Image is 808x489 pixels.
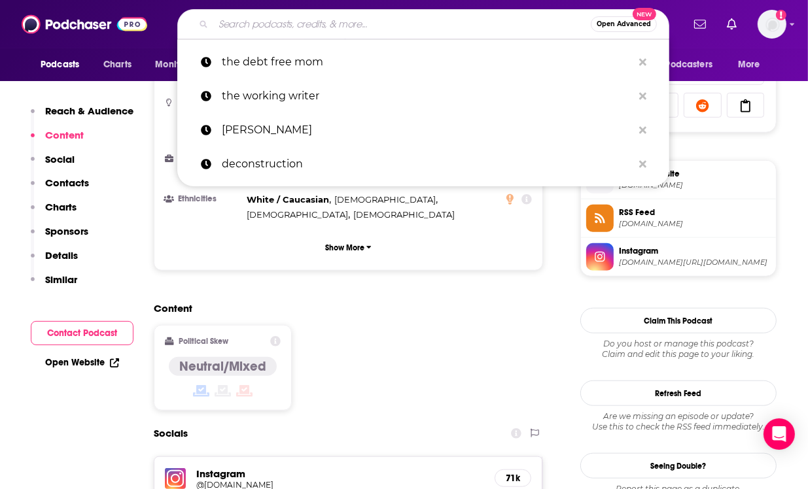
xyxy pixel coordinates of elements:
[45,129,84,141] p: Content
[650,56,712,74] span: For Podcasters
[165,154,241,163] h3: Jobs
[247,209,348,220] span: [DEMOGRAPHIC_DATA]
[45,225,88,237] p: Sponsors
[619,219,771,229] span: feeds.redcircle.com
[179,337,229,346] h2: Political Skew
[31,321,133,345] button: Contact Podcast
[165,235,532,260] button: Show More
[597,21,651,27] span: Open Advanced
[31,249,78,273] button: Details
[222,113,633,147] p: tia levings
[222,45,633,79] p: the debt free mom
[165,195,241,203] h3: Ethnicities
[177,113,669,147] a: [PERSON_NAME]
[31,153,75,177] button: Social
[722,13,742,35] a: Show notifications dropdown
[580,308,777,333] button: Claim This Podcast
[31,177,89,201] button: Contacts
[22,12,147,37] img: Podchaser - Follow, Share and Rate Podcasts
[177,45,669,79] a: the debt free mom
[177,9,669,39] div: Search podcasts, credits, & more...
[633,8,656,20] span: New
[154,302,533,314] h2: Content
[179,358,266,375] h4: Neutral/Mixed
[758,10,786,39] button: Show profile menu
[222,147,633,181] p: deconstruction
[619,180,771,190] span: redcircle.com
[45,105,133,117] p: Reach & Audience
[758,10,786,39] img: User Profile
[31,129,84,153] button: Content
[154,421,188,446] h2: Socials
[619,258,771,267] span: instagram.com/debtfree.mom
[165,99,241,107] h3: Interests
[31,52,96,77] button: open menu
[580,380,777,406] button: Refresh Feed
[580,453,777,479] a: Seeing Double?
[591,16,657,32] button: Open AdvancedNew
[580,411,777,432] div: Are we missing an episode or update? Use this to check the RSS feed immediately.
[641,52,731,77] button: open menu
[31,225,88,249] button: Sponsors
[586,243,771,271] a: Instagram[DOMAIN_NAME][URL][DOMAIN_NAME]
[247,194,329,205] span: White / Caucasian
[586,205,771,232] a: RSS Feed[DOMAIN_NAME]
[764,418,795,450] div: Open Intercom Messenger
[353,209,455,220] span: [DEMOGRAPHIC_DATA]
[334,192,438,207] span: ,
[689,13,711,35] a: Show notifications dropdown
[727,93,765,118] a: Copy Link
[729,52,777,77] button: open menu
[45,249,78,261] p: Details
[103,56,132,74] span: Charts
[334,194,436,205] span: [DEMOGRAPHIC_DATA]
[506,473,520,484] h5: 71k
[619,245,771,257] span: Instagram
[619,168,771,180] span: Official Website
[165,468,186,489] img: iconImage
[776,10,786,20] svg: Add a profile image
[41,56,79,74] span: Podcasts
[45,177,89,189] p: Contacts
[213,14,591,35] input: Search podcasts, credits, & more...
[586,166,771,194] a: Official Website[DOMAIN_NAME]
[45,273,77,286] p: Similar
[31,201,77,225] button: Charts
[619,207,771,218] span: RSS Feed
[95,52,139,77] a: Charts
[177,147,669,181] a: deconstruction
[146,52,219,77] button: open menu
[31,105,133,129] button: Reach & Audience
[45,357,119,368] a: Open Website
[758,10,786,39] span: Logged in as JohnJMudgett
[155,56,202,74] span: Monitoring
[196,467,484,480] h5: Instagram
[247,192,331,207] span: ,
[45,201,77,213] p: Charts
[580,339,777,360] div: Claim and edit this page to your liking.
[177,79,669,113] a: the working writer
[222,79,633,113] p: the working writer
[580,339,777,349] span: Do you host or manage this podcast?
[31,273,77,297] button: Similar
[684,93,722,118] a: Share on Reddit
[247,207,350,222] span: ,
[738,56,760,74] span: More
[325,243,364,252] p: Show More
[45,153,75,165] p: Social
